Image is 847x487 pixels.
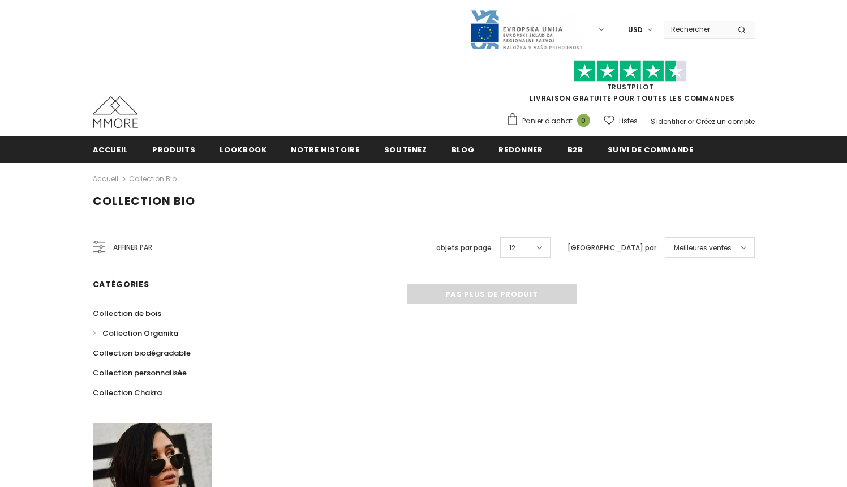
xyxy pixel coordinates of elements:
[93,136,128,162] a: Accueil
[664,21,729,37] input: Search Site
[674,242,732,254] span: Meilleures ventes
[574,60,687,82] img: Faites confiance aux étoiles pilotes
[384,144,427,155] span: soutenez
[651,117,686,126] a: S'identifier
[608,144,694,155] span: Suivi de commande
[470,24,583,34] a: Javni Razpis
[384,136,427,162] a: soutenez
[436,242,492,254] label: objets par page
[93,279,149,290] span: Catégories
[93,363,187,383] a: Collection personnalisée
[152,144,195,155] span: Produits
[113,241,152,254] span: Affiner par
[506,65,755,103] span: LIVRAISON GRATUITE POUR TOUTES LES COMMANDES
[102,328,178,339] span: Collection Organika
[452,144,475,155] span: Blog
[567,242,656,254] label: [GEOGRAPHIC_DATA] par
[498,136,543,162] a: Redonner
[129,174,177,183] a: Collection Bio
[93,368,187,378] span: Collection personnalisée
[93,343,191,363] a: Collection biodégradable
[498,144,543,155] span: Redonner
[619,116,638,127] span: Listes
[522,116,573,127] span: Panier d'achat
[628,24,643,36] span: USD
[93,308,161,319] span: Collection de bois
[93,172,118,186] a: Accueil
[696,117,755,126] a: Créez un compte
[93,144,128,155] span: Accueil
[687,117,694,126] span: or
[567,144,583,155] span: B2B
[577,114,590,127] span: 0
[93,193,195,209] span: Collection Bio
[152,136,195,162] a: Produits
[93,96,138,128] img: Cas MMORE
[567,136,583,162] a: B2B
[93,323,178,343] a: Collection Organika
[470,9,583,50] img: Javni Razpis
[93,387,162,398] span: Collection Chakra
[291,136,359,162] a: Notre histoire
[220,144,266,155] span: Lookbook
[452,136,475,162] a: Blog
[604,111,638,131] a: Listes
[93,304,161,323] a: Collection de bois
[509,242,515,254] span: 12
[291,144,359,155] span: Notre histoire
[93,348,191,358] span: Collection biodégradable
[608,136,694,162] a: Suivi de commande
[506,113,596,130] a: Panier d'achat 0
[93,383,162,403] a: Collection Chakra
[220,136,266,162] a: Lookbook
[607,82,654,92] a: TrustPilot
